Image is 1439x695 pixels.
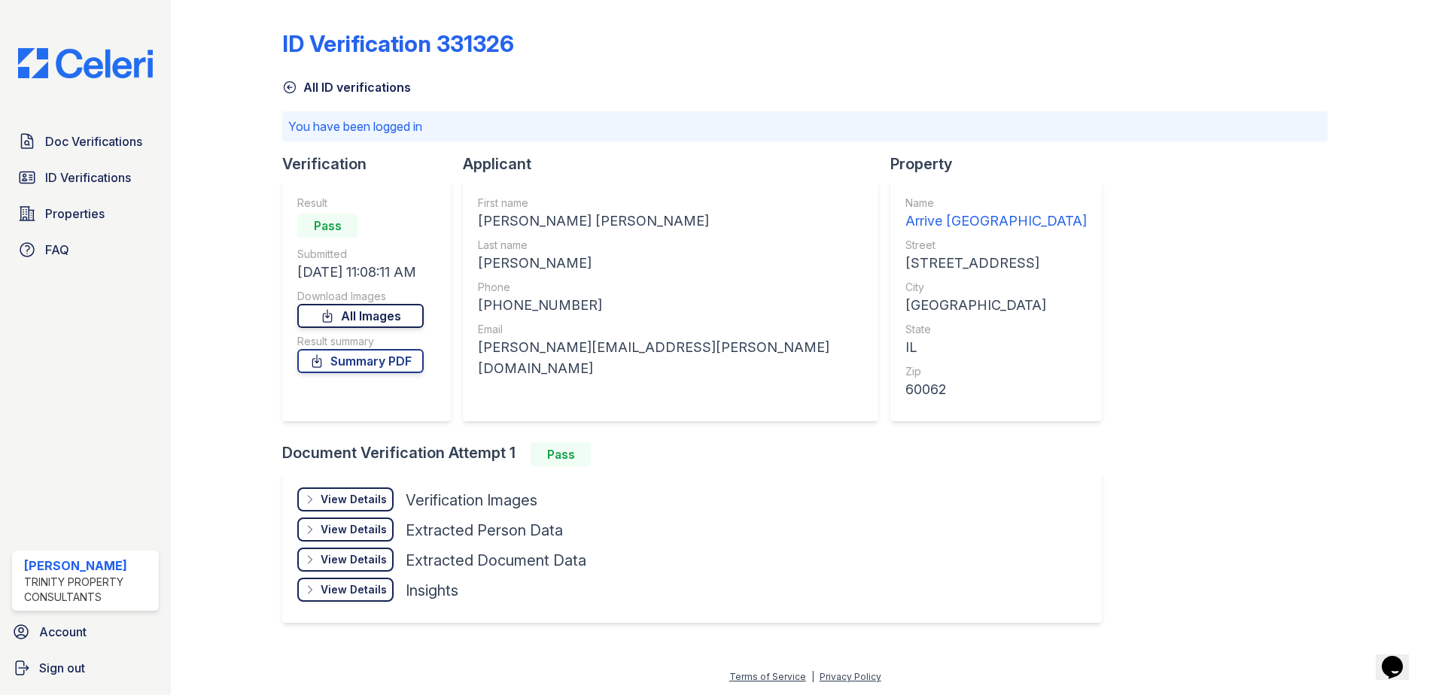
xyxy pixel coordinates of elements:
[905,337,1087,358] div: IL
[321,552,387,567] div: View Details
[478,253,863,274] div: [PERSON_NAME]
[406,490,537,511] div: Verification Images
[478,337,863,379] div: [PERSON_NAME][EMAIL_ADDRESS][PERSON_NAME][DOMAIN_NAME]
[463,153,890,175] div: Applicant
[1376,635,1424,680] iframe: chat widget
[321,582,387,597] div: View Details
[297,262,424,283] div: [DATE] 11:08:11 AM
[12,162,159,193] a: ID Verifications
[321,522,387,537] div: View Details
[406,520,563,541] div: Extracted Person Data
[905,280,1087,295] div: City
[905,364,1087,379] div: Zip
[478,295,863,316] div: [PHONE_NUMBER]
[12,199,159,229] a: Properties
[478,196,863,211] div: First name
[811,671,814,682] div: |
[282,153,463,175] div: Verification
[406,580,458,601] div: Insights
[297,196,424,211] div: Result
[45,205,105,223] span: Properties
[478,238,863,253] div: Last name
[905,238,1087,253] div: Street
[45,241,69,259] span: FAQ
[820,671,881,682] a: Privacy Policy
[890,153,1114,175] div: Property
[39,659,85,677] span: Sign out
[297,349,424,373] a: Summary PDF
[282,78,411,96] a: All ID verifications
[531,442,591,466] div: Pass
[478,280,863,295] div: Phone
[406,550,586,571] div: Extracted Document Data
[905,322,1087,337] div: State
[729,671,806,682] a: Terms of Service
[39,623,87,641] span: Account
[288,117,1322,135] p: You have been logged in
[297,247,424,262] div: Submitted
[45,132,142,150] span: Doc Verifications
[45,168,131,187] span: ID Verifications
[12,126,159,156] a: Doc Verifications
[24,575,153,605] div: Trinity Property Consultants
[6,617,165,647] a: Account
[478,322,863,337] div: Email
[905,196,1087,232] a: Name Arrive [GEOGRAPHIC_DATA]
[24,557,153,575] div: [PERSON_NAME]
[12,235,159,265] a: FAQ
[905,295,1087,316] div: [GEOGRAPHIC_DATA]
[297,304,424,328] a: All Images
[297,289,424,304] div: Download Images
[6,653,165,683] a: Sign out
[297,334,424,349] div: Result summary
[321,492,387,507] div: View Details
[905,253,1087,274] div: [STREET_ADDRESS]
[282,442,1114,466] div: Document Verification Attempt 1
[6,48,165,78] img: CE_Logo_Blue-a8612792a0a2168367f1c8372b55b34899dd931a85d93a1a3d3e32e68fde9ad4.png
[905,379,1087,400] div: 60062
[282,30,514,57] div: ID Verification 331326
[905,196,1087,211] div: Name
[478,211,863,232] div: [PERSON_NAME] [PERSON_NAME]
[905,211,1087,232] div: Arrive [GEOGRAPHIC_DATA]
[297,214,357,238] div: Pass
